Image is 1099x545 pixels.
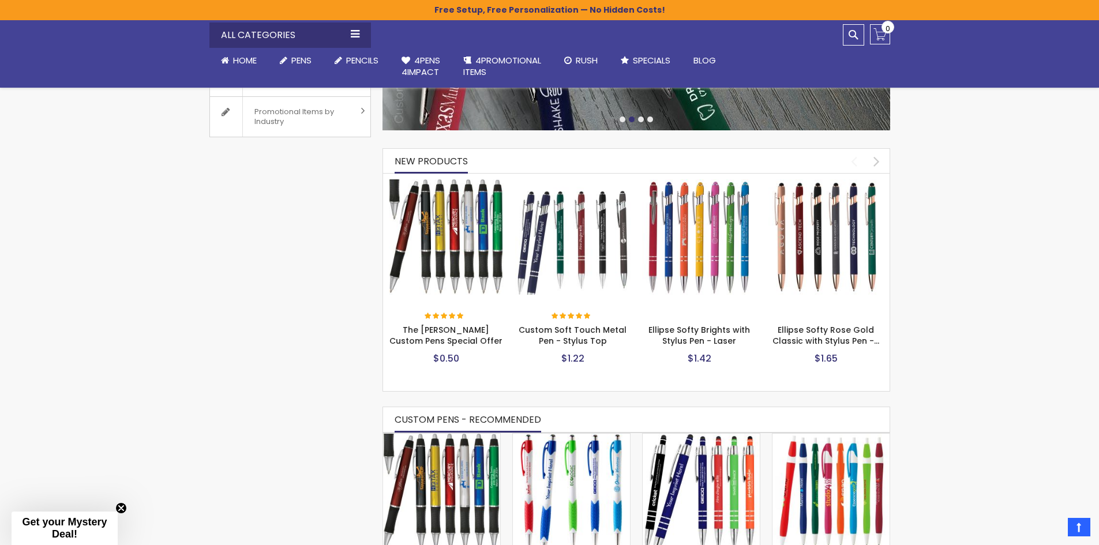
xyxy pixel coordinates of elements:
div: Get your Mystery Deal!Close teaser [12,512,118,545]
span: Pencils [346,54,378,66]
span: Get your Mystery Deal! [22,516,107,540]
iframe: Google Customer Reviews [1004,514,1099,545]
span: $1.42 [688,352,711,365]
div: next [867,151,887,171]
a: Promotional Items by Industry [210,97,370,137]
img: Ellipse Softy Brights with Stylus Pen - Laser [642,179,757,295]
a: Ellipse Softy Brights with Stylus Pen - Laser [648,324,750,347]
a: 4PROMOTIONALITEMS [452,48,553,85]
a: Avenir® Custom Soft Grip Advertising Pens [513,433,630,443]
img: Custom Soft Touch Metal Pen - Stylus Top [515,179,631,295]
a: Pens [268,48,323,73]
a: Pencils [323,48,390,73]
span: Home [233,54,257,66]
span: 0 [886,23,890,34]
span: Pens [291,54,312,66]
span: $1.22 [561,352,584,365]
a: Blog [682,48,727,73]
span: 4PROMOTIONAL ITEMS [463,54,541,78]
a: Ellipse Softy Rose Gold Classic with Stylus Pen -… [772,324,879,347]
img: The Barton Custom Pens Special Offer [389,179,504,295]
a: 0 [870,24,890,44]
a: The [PERSON_NAME] Custom Pens Special Offer [389,324,502,347]
button: Close teaser [115,502,127,514]
div: prev [844,151,864,171]
div: 100% [552,313,592,321]
a: Celeste Soft Touch Metal Pens With Stylus - Special Offer [643,433,760,443]
a: Custom Soft Touch Metal Pen - Stylus Top [515,179,631,189]
a: The Barton Custom Pens Special Offer [383,433,500,443]
a: Dart Color slim Pens [772,433,890,443]
span: Rush [576,54,598,66]
span: $1.65 [815,352,838,365]
span: 4Pens 4impact [402,54,440,78]
span: Specials [633,54,670,66]
span: Promotional Items by Industry [242,97,357,137]
a: Custom Soft Touch Metal Pen - Stylus Top [519,324,627,347]
div: 100% [425,313,465,321]
div: All Categories [209,22,371,48]
a: Ellipse Softy Rose Gold Classic with Stylus Pen - Silver Laser [768,179,884,189]
a: Ellipse Softy Brights with Stylus Pen - Laser [642,179,757,189]
a: Specials [609,48,682,73]
a: The Barton Custom Pens Special Offer [389,179,504,189]
span: CUSTOM PENS - RECOMMENDED [395,413,541,426]
span: New Products [395,155,468,168]
a: Rush [553,48,609,73]
img: Ellipse Softy Rose Gold Classic with Stylus Pen - Silver Laser [768,179,884,295]
a: Home [209,48,268,73]
a: 4Pens4impact [390,48,452,85]
span: $0.50 [433,352,459,365]
span: Blog [693,54,716,66]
